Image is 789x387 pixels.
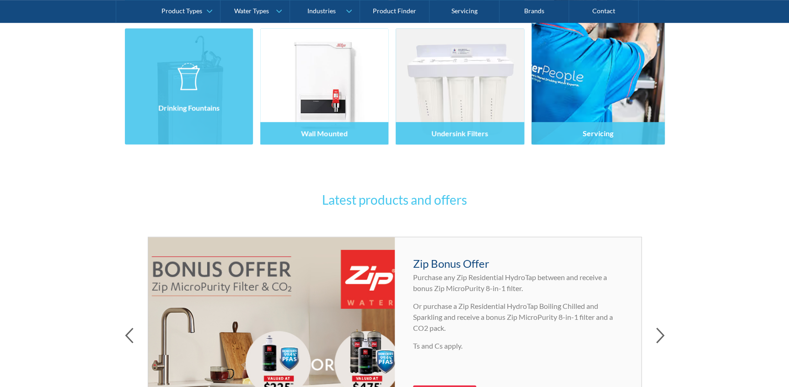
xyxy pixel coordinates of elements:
[413,272,623,294] p: Purchase any Zip Residential HydroTap between and receive a bonus Zip MicroPurity 8-in-1 filter.
[260,28,388,144] img: Wall Mounted
[234,7,269,15] div: Water Types
[158,103,220,112] h4: Drinking Fountains
[413,301,623,334] p: Or purchase a Zip Residential HydroTap Boiling Chilled and Sparkling and receive a bonus Zip Micr...
[307,7,336,15] div: Industries
[413,358,623,369] p: ‍
[413,340,623,351] p: Ts and Cs apply.
[125,28,253,144] img: Drinking Fountains
[413,255,623,272] h4: Zip Bonus Offer
[396,28,524,144] img: Undersink Filters
[301,129,347,138] h4: Wall Mounted
[161,7,202,15] div: Product Types
[431,129,488,138] h4: Undersink Filters
[216,190,573,209] h3: Latest products and offers
[583,129,613,138] h4: Servicing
